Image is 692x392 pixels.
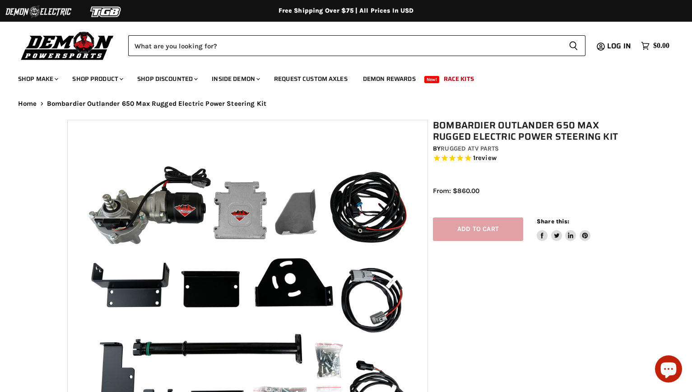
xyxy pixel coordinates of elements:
img: Demon Electric Logo 2 [5,3,72,20]
img: Demon Powersports [18,29,117,61]
a: Demon Rewards [356,70,423,88]
a: Inside Demon [205,70,265,88]
span: New! [424,76,440,83]
a: Request Custom Axles [267,70,354,88]
form: Product [128,35,585,56]
a: $0.00 [636,39,674,52]
span: 1 reviews [473,154,497,162]
div: by [433,144,630,154]
img: TGB Logo 2 [72,3,140,20]
a: Home [18,100,37,108]
h1: Bombardier Outlander 650 Max Rugged Electric Power Steering Kit [433,120,630,142]
a: Shop Discounted [130,70,203,88]
input: Search [128,35,562,56]
span: From: $860.00 [433,187,479,195]
ul: Main menu [11,66,667,88]
a: Rugged ATV Parts [441,145,499,152]
a: Shop Product [65,70,129,88]
span: $0.00 [653,42,669,50]
a: Shop Make [11,70,64,88]
a: Race Kits [437,70,481,88]
span: Log in [607,40,631,52]
span: Share this: [537,218,569,225]
span: Rated 5.0 out of 5 stars 1 reviews [433,154,630,163]
span: review [475,154,497,162]
inbox-online-store-chat: Shopify online store chat [652,355,685,385]
a: Log in [603,42,636,50]
button: Search [562,35,585,56]
span: Bombardier Outlander 650 Max Rugged Electric Power Steering Kit [47,100,266,108]
aside: Share this: [537,217,590,241]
